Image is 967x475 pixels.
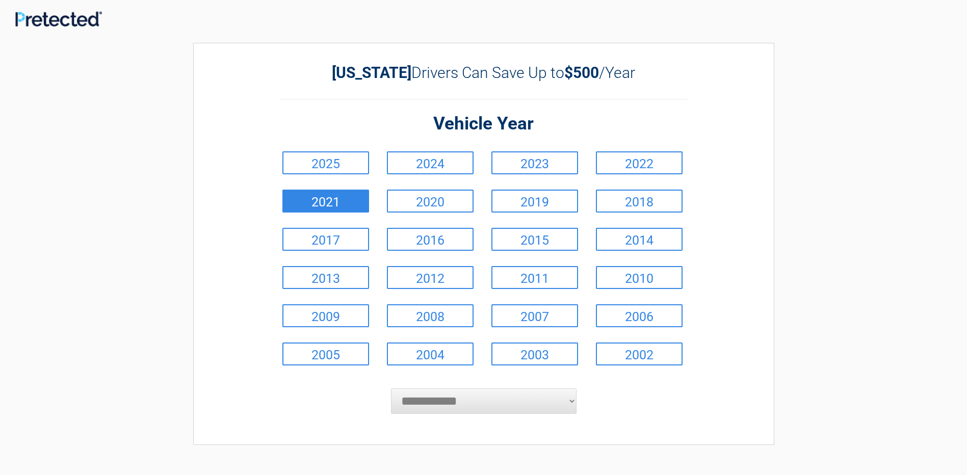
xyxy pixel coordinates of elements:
a: 2018 [596,190,683,213]
a: 2013 [282,266,369,289]
a: 2022 [596,151,683,174]
a: 2019 [491,190,578,213]
h2: Drivers Can Save Up to /Year [280,64,688,82]
a: 2006 [596,304,683,327]
a: 2004 [387,342,474,365]
a: 2003 [491,342,578,365]
a: 2021 [282,190,369,213]
a: 2002 [596,342,683,365]
img: Main Logo [15,11,102,27]
a: 2015 [491,228,578,251]
a: 2005 [282,342,369,365]
h2: Vehicle Year [280,112,688,136]
b: [US_STATE] [332,64,411,82]
a: 2012 [387,266,474,289]
a: 2009 [282,304,369,327]
a: 2010 [596,266,683,289]
a: 2024 [387,151,474,174]
b: $500 [564,64,599,82]
a: 2014 [596,228,683,251]
a: 2023 [491,151,578,174]
a: 2025 [282,151,369,174]
a: 2008 [387,304,474,327]
a: 2011 [491,266,578,289]
a: 2017 [282,228,369,251]
a: 2016 [387,228,474,251]
a: 2020 [387,190,474,213]
a: 2007 [491,304,578,327]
